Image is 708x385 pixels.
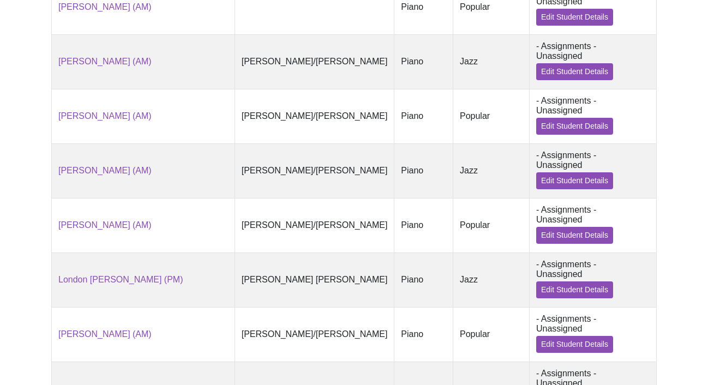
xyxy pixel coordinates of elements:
[536,63,613,80] a: Edit Student Details
[58,57,152,66] a: [PERSON_NAME] (AM)
[529,252,656,307] td: - Assignments - Unassigned
[453,34,530,89] td: Jazz
[529,143,656,198] td: - Assignments - Unassigned
[58,2,152,11] a: [PERSON_NAME] (AM)
[529,89,656,143] td: - Assignments - Unassigned
[58,275,183,284] a: London [PERSON_NAME] (PM)
[235,198,394,252] td: [PERSON_NAME]/[PERSON_NAME]
[394,252,453,307] td: Piano
[235,34,394,89] td: [PERSON_NAME]/[PERSON_NAME]
[536,227,613,244] a: Edit Student Details
[536,281,613,298] a: Edit Student Details
[235,307,394,362] td: [PERSON_NAME]/[PERSON_NAME]
[453,307,530,362] td: Popular
[235,252,394,307] td: [PERSON_NAME] [PERSON_NAME]
[58,111,152,121] a: [PERSON_NAME] (AM)
[394,143,453,198] td: Piano
[58,220,152,230] a: [PERSON_NAME] (AM)
[453,89,530,143] td: Popular
[235,143,394,198] td: [PERSON_NAME]/[PERSON_NAME]
[453,198,530,252] td: Popular
[453,143,530,198] td: Jazz
[58,166,152,175] a: [PERSON_NAME] (AM)
[235,89,394,143] td: [PERSON_NAME]/[PERSON_NAME]
[536,336,613,353] a: Edit Student Details
[529,198,656,252] td: - Assignments - Unassigned
[529,307,656,362] td: - Assignments - Unassigned
[536,118,613,135] a: Edit Student Details
[394,198,453,252] td: Piano
[453,252,530,307] td: Jazz
[394,307,453,362] td: Piano
[58,329,152,339] a: [PERSON_NAME] (AM)
[394,34,453,89] td: Piano
[394,89,453,143] td: Piano
[529,34,656,89] td: - Assignments - Unassigned
[536,172,613,189] a: Edit Student Details
[536,9,613,26] a: Edit Student Details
